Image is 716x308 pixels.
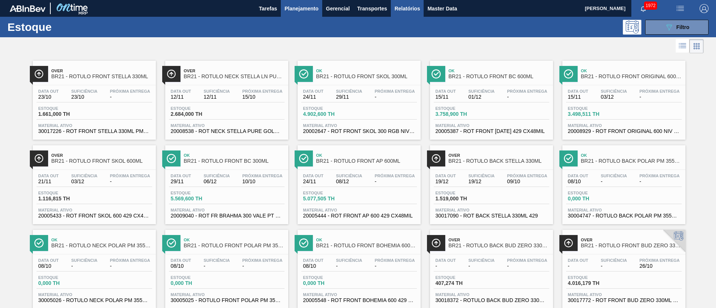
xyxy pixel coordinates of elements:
img: Ícone [167,69,176,79]
span: Over [449,238,549,242]
img: Ícone [299,238,308,248]
span: 2.684,000 TH [171,111,223,117]
span: 20005387 - ROT FRONT BC 600 429 CX48MIL [436,128,547,134]
span: BR21 - RÓTULO FRONT SKOL 600ML [51,158,152,164]
span: 30004747 - ROTULO BACK POLAR PM 355ML NIV21 [568,213,680,219]
span: Próxima Entrega [640,258,680,263]
span: Data out [568,89,588,93]
span: BR21 - RÓTULO NECK POLAR PM 355ML [51,243,152,248]
span: Próxima Entrega [507,89,547,93]
span: Ok [316,69,417,73]
span: BR21 - RÓTULO FRONT BC 600ML [449,74,549,79]
span: 30018372 - ROTULO BACK BUD ZERO 330ML CHILE NIV23 [436,298,547,303]
span: - [568,263,588,269]
span: Over [51,69,152,73]
span: Estoque [303,275,355,280]
span: 15/10 [242,94,283,100]
span: 1.661,000 TH [38,111,91,117]
span: Estoque [171,275,223,280]
span: 12/11 [204,94,230,100]
span: Suficiência [204,89,230,93]
span: 08/10 [303,263,324,269]
span: Material ativo [436,292,547,297]
h1: Estoque [7,23,119,31]
span: Ok [581,69,682,73]
span: 30017772 - ROT FRONT BUD ZERO 330ML 429 [568,298,680,303]
span: - [640,94,680,100]
span: - [375,94,415,100]
span: BR21 - RÓTULO FRONT BC 300ML [184,158,285,164]
span: 20002647 - ROT FRONT SKOL 300 RGB NIV22 CX97,2MIL [303,128,415,134]
img: TNhmsLtSVTkK8tSr43FrP2fwEKptu5GPRR3wAAAABJRU5ErkJggg== [10,5,45,12]
span: 0,000 TH [568,196,620,201]
span: BR21 - RÓTULO NECK STELLA LN PURE GOLD 330ML [184,74,285,79]
span: 5.569,600 TH [171,196,223,201]
span: Data out [436,258,456,263]
span: Material ativo [38,292,150,297]
span: 19/12 [468,179,494,184]
span: 0,000 TH [303,280,355,286]
span: BR21 - RÓTULO FRONT ORIGINAL 600ML [581,74,682,79]
img: Ícone [431,238,441,248]
span: Master Data [427,4,457,13]
a: ÍconeOverBR21 - RÓTULO FRONT STELLA 330MLData out23/10Suficiência23/10Próxima Entrega-Estoque1.66... [27,55,160,140]
span: Próxima Entrega [242,174,283,178]
a: ÍconeOkBR21 - RÓTULO FRONT BC 600MLData out15/11Suficiência01/12Próxima Entrega-Estoque3.758,900 ... [424,55,557,140]
span: 08/10 [171,263,191,269]
span: Material ativo [171,208,283,212]
span: Suficiência [336,174,362,178]
img: userActions [676,4,685,13]
span: 01/12 [468,94,494,100]
span: 20009040 - ROT FR BRAHMA 300 VALE PT REV02 CX60ML [171,213,283,219]
span: BR21 - RÓTULO FRONT POLAR PM 355ML [184,243,285,248]
span: Material ativo [568,208,680,212]
span: 23/10 [71,94,97,100]
span: BR21 - RÓTULO FRONT STELLA 330ML [51,74,152,79]
span: Próxima Entrega [110,258,150,263]
span: Transportes [357,4,387,13]
span: BR21 - RÓTULO BACK POLAR PM 355ML [581,158,682,164]
span: Estoque [38,106,91,111]
span: Data out [171,89,191,93]
span: 29/11 [171,179,191,184]
span: BR21 - RÓTULO FRONT SKOL 300ML [316,74,417,79]
span: Material ativo [436,123,547,128]
span: 20005433 - ROT FRONT SKOL 600 429 CX48MIL [38,213,150,219]
span: BR21 - RÓTULO BACK STELLA 330ML [449,158,549,164]
span: Suficiência [71,258,97,263]
span: Próxima Entrega [507,174,547,178]
span: 30017090 - ROT BACK STELLA 330ML 429 [436,213,547,219]
span: Próxima Entrega [375,89,415,93]
span: 1972 [644,1,657,10]
button: Filtro [645,20,709,35]
span: - [336,263,362,269]
span: Suficiência [601,258,627,263]
span: 29/11 [336,94,362,100]
span: 03/12 [71,179,97,184]
span: Estoque [436,106,488,111]
span: Próxima Entrega [375,174,415,178]
span: Data out [436,174,456,178]
span: Próxima Entrega [375,258,415,263]
span: Estoque [568,191,620,195]
span: 30017226 - ROT FRONT STELLA 330ML PM20 429 [38,128,150,134]
span: 19/12 [436,179,456,184]
span: - [71,263,97,269]
span: 24/11 [303,179,324,184]
span: Suficiência [468,89,494,93]
span: 20005548 - ROT FRONT BOHEMIA 600 429 CX27MIL [303,298,415,303]
a: ÍconeOkBR21 - RÓTULO BACK POLAR PM 355MLData out08/10Suficiência-Próxima Entrega-Estoque0,000 THM... [557,140,689,224]
span: Estoque [436,191,488,195]
span: 10/10 [242,179,283,184]
span: Estoque [568,275,620,280]
span: Ok [316,153,417,158]
span: Próxima Entrega [640,174,680,178]
img: Ícone [34,154,44,163]
span: 26/10 [640,263,680,269]
span: Suficiência [601,89,627,93]
span: Material ativo [303,208,415,212]
a: ÍconeOkBR21 - RÓTULO FRONT AP 600MLData out24/11Suficiência08/12Próxima Entrega-Estoque5.077,505 ... [292,140,424,224]
span: Suficiência [468,258,494,263]
span: BR21 - RÓTULO FRONT BOHEMIA 600ML [316,243,417,248]
span: - [110,179,150,184]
